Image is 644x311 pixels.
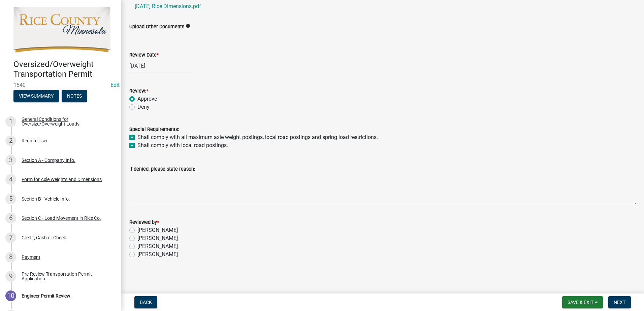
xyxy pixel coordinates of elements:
button: Next [608,296,631,308]
div: 9 [5,271,16,282]
img: Rice County, Minnesota [13,7,110,53]
label: [PERSON_NAME] [137,226,178,234]
div: Section B - Vehicle Info. [22,197,70,201]
div: General Conditions for Oversize/Overweight Loads [22,117,110,126]
i: info [186,24,190,28]
label: Review: [129,89,148,94]
button: Back [134,296,157,308]
label: Reviewed by [129,220,159,225]
wm-modal-confirm: Summary [13,94,59,99]
div: 4 [5,174,16,185]
button: Save & Exit [562,296,603,308]
span: Back [140,300,152,305]
button: View Summary [13,90,59,102]
label: [PERSON_NAME] [137,250,178,258]
div: Payment [22,255,40,260]
div: Form for Axle Weights and Dimensions [22,177,102,182]
div: 10 [5,290,16,301]
label: Review Date [129,53,159,58]
div: 7 [5,232,16,243]
div: Section C - Load Movement in Rice Co. [22,216,101,220]
wm-modal-confirm: Notes [62,94,87,99]
h4: Oversized/Overweight Transportation Permit [13,60,116,79]
label: Special Requirements: [129,127,179,132]
input: mm/dd/yyyy [129,59,191,73]
label: Shall comply with local road postings. [137,141,228,149]
div: Require User [22,138,48,143]
div: 5 [5,194,16,204]
span: 1540 [13,82,108,88]
div: 3 [5,155,16,166]
label: Deny [137,103,150,111]
span: Next [614,300,625,305]
label: [PERSON_NAME] [137,234,178,242]
div: Section A - Company Info. [22,158,75,163]
a: Edit [110,82,120,88]
label: Approve [137,95,157,103]
label: Shall comply with all maximum axle weight postings, local road postings and spring load restricti... [137,133,378,141]
div: 8 [5,252,16,263]
label: Upload Other Documents [129,25,184,29]
span: Save & Exit [568,300,593,305]
div: 2 [5,135,16,146]
div: 6 [5,213,16,223]
div: Pre-Review Transportation Permit Application [22,272,110,281]
div: Credit, Cash or Check [22,235,66,240]
wm-modal-confirm: Edit Application Number [110,82,120,88]
div: 1 [5,116,16,127]
label: [PERSON_NAME] [137,242,178,250]
div: Engineer Permit Review [22,293,70,298]
label: If denied, please state reason: [129,167,195,172]
button: Notes [62,90,87,102]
